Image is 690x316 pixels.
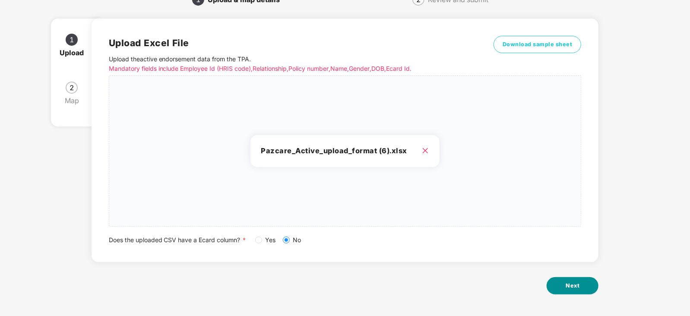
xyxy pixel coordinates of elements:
[422,147,429,154] span: close
[290,235,305,245] span: No
[547,277,598,294] button: Next
[70,84,74,91] span: 2
[109,64,463,73] p: Mandatory fields include Employee Id (HRIS code), Relationship, Policy number, Name, Gender, DOB,...
[109,36,463,50] h2: Upload Excel File
[70,36,74,43] span: 1
[109,235,582,245] div: Does the uploaded CSV have a Ecard column?
[261,145,429,157] h3: Pazcare_Active_upload_format (6).xlsx
[109,54,463,73] p: Upload the active endorsement data from the TPA .
[262,235,279,245] span: Yes
[109,76,581,226] span: Pazcare_Active_upload_format (6).xlsx close
[494,36,582,53] button: Download sample sheet
[503,40,573,49] span: Download sample sheet
[65,94,86,107] div: Map
[566,281,579,290] span: Next
[60,46,91,60] div: Upload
